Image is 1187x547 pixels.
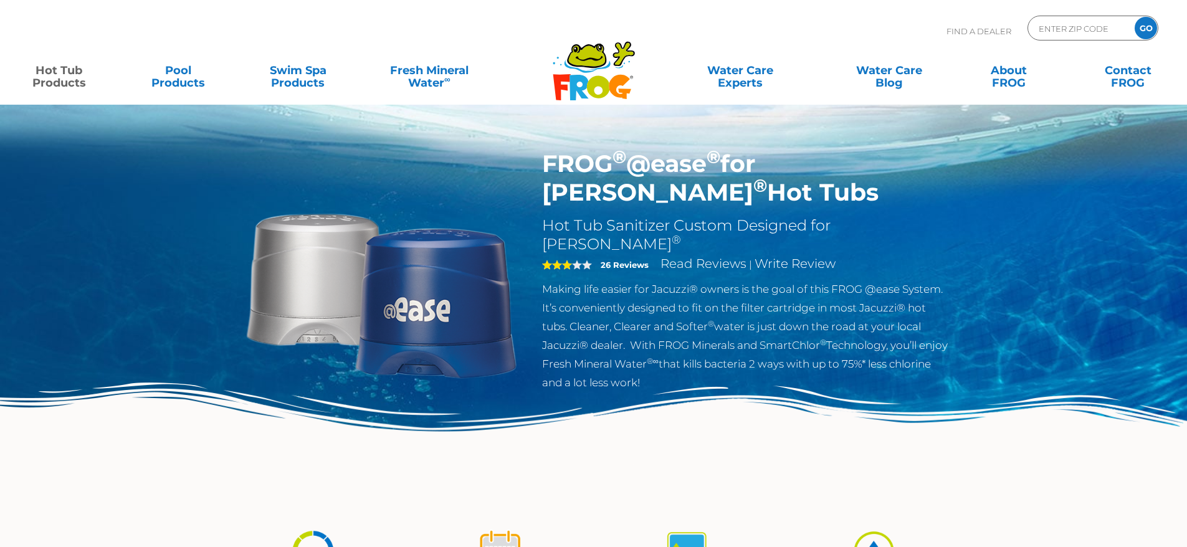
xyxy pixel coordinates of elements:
span: 3 [542,260,572,270]
sup: ® [820,338,826,347]
a: Hot TubProducts [12,58,105,83]
sup: ® [707,146,720,168]
a: AboutFROG [962,58,1055,83]
sup: ® [753,174,767,196]
p: Making life easier for Jacuzzi® owners is the goal of this FROG @ease System. It’s conveniently d... [542,280,949,392]
h1: FROG @ease for [PERSON_NAME] Hot Tubs [542,150,949,207]
a: Read Reviews [660,256,746,271]
p: Find A Dealer [946,16,1011,47]
a: ContactFROG [1082,58,1175,83]
strong: 26 Reviews [601,260,649,270]
sup: ®∞ [647,356,659,366]
a: Swim SpaProducts [252,58,345,83]
a: Water CareExperts [665,58,816,83]
a: Write Review [755,256,836,271]
sup: ® [613,146,626,168]
a: Fresh MineralWater∞ [371,58,487,83]
span: | [749,259,752,270]
a: Water CareBlog [842,58,935,83]
h2: Hot Tub Sanitizer Custom Designed for [PERSON_NAME] [542,216,949,254]
a: PoolProducts [132,58,225,83]
sup: ∞ [444,74,450,84]
img: Frog Products Logo [546,25,642,101]
sup: ® [708,319,714,328]
input: GO [1135,17,1157,39]
sup: ® [672,233,681,247]
img: Sundance-cartridges-2.png [239,150,524,435]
